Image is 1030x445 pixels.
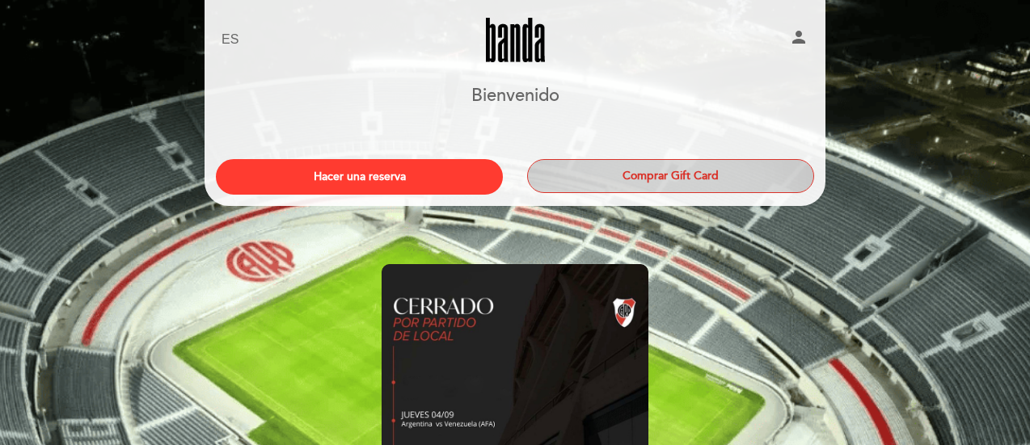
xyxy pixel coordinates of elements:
h1: Bienvenido [471,86,559,106]
button: person [789,27,808,52]
button: Comprar Gift Card [527,159,814,193]
a: Banda [414,18,616,62]
i: person [789,27,808,47]
button: Hacer una reserva [216,159,503,195]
